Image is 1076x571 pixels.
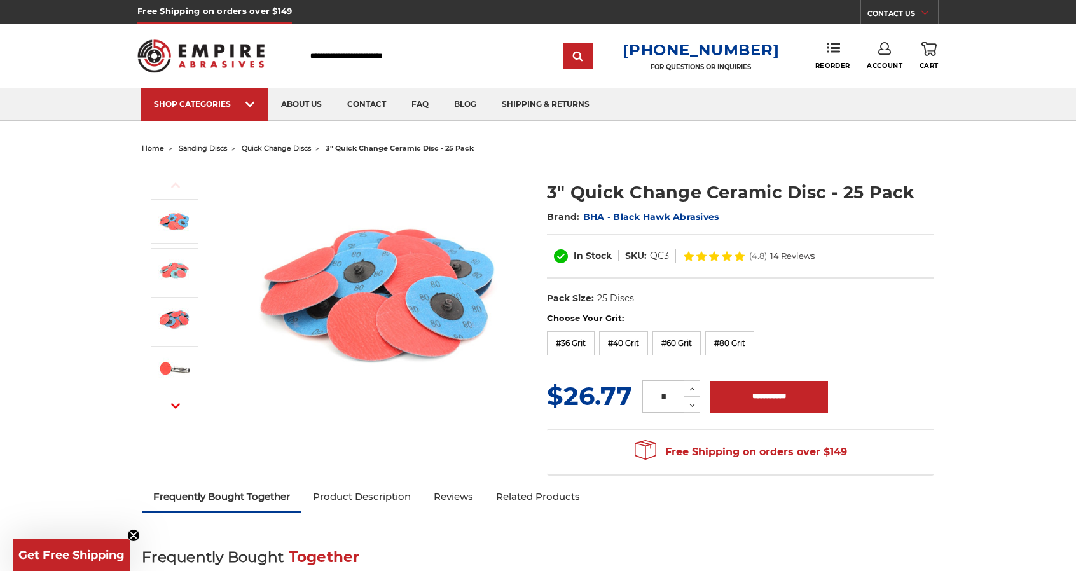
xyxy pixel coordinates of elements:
[335,88,399,121] a: contact
[142,548,284,566] span: Frequently Bought
[142,483,301,511] a: Frequently Bought Together
[137,31,265,81] img: Empire Abrasives
[625,249,647,263] dt: SKU:
[749,252,767,260] span: (4.8)
[920,42,939,70] a: Cart
[815,62,850,70] span: Reorder
[815,42,850,69] a: Reorder
[485,483,591,511] a: Related Products
[127,529,140,542] button: Close teaser
[326,144,474,153] span: 3" quick change ceramic disc - 25 pack
[547,380,632,411] span: $26.77
[13,539,130,571] div: Get Free ShippingClose teaser
[867,62,902,70] span: Account
[650,249,669,263] dd: QC3
[160,172,191,199] button: Previous
[268,88,335,121] a: about us
[547,211,580,223] span: Brand:
[597,292,634,305] dd: 25 Discs
[142,144,164,153] a: home
[179,144,227,153] a: sanding discs
[242,144,311,153] a: quick change discs
[574,250,612,261] span: In Stock
[623,63,779,71] p: FOR QUESTIONS OR INQUIRIES
[422,483,485,511] a: Reviews
[158,303,190,335] img: 3" Quick Change Ceramic Disc - 25 Pack
[289,548,360,566] span: Together
[158,254,190,286] img: 3" Quick Change Ceramic Disc - 25 Pack
[583,211,719,223] a: BHA - Black Hawk Abrasives
[770,252,815,260] span: 14 Reviews
[441,88,489,121] a: blog
[160,392,191,420] button: Next
[565,44,591,69] input: Submit
[623,41,779,59] a: [PHONE_NUMBER]
[154,99,256,109] div: SHOP CATEGORIES
[158,205,190,237] img: 3 inch ceramic roloc discs
[399,88,441,121] a: faq
[547,180,934,205] h1: 3" Quick Change Ceramic Disc - 25 Pack
[301,483,422,511] a: Product Description
[867,6,938,24] a: CONTACT US
[920,62,939,70] span: Cart
[18,548,125,562] span: Get Free Shipping
[547,312,934,325] label: Choose Your Grit:
[158,352,190,384] img: Air grinder sanding Disc ceramic
[635,439,847,465] span: Free Shipping on orders over $149
[489,88,602,121] a: shipping & returns
[251,167,506,421] img: 3 inch ceramic roloc discs
[547,292,594,305] dt: Pack Size:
